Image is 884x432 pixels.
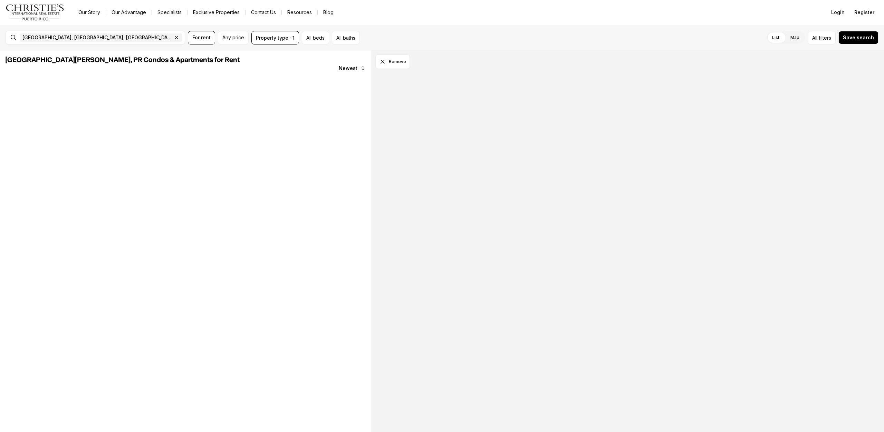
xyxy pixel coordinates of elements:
button: Dismiss drawing [375,54,410,69]
span: For rent [192,35,211,40]
span: All [812,34,817,41]
span: filters [819,34,831,41]
button: Save search [838,31,878,44]
a: Our Advantage [106,8,152,17]
span: Login [831,10,845,15]
a: Resources [282,8,317,17]
label: Map [785,31,805,44]
button: Allfilters [808,31,836,44]
button: Newest [335,61,370,75]
span: [GEOGRAPHIC_DATA], [GEOGRAPHIC_DATA], [GEOGRAPHIC_DATA] [22,35,172,40]
button: For rent [188,31,215,44]
a: Specialists [152,8,187,17]
label: List [767,31,785,44]
span: Any price [222,35,244,40]
a: Our Story [73,8,106,17]
button: All beds [302,31,329,44]
a: Blog [318,8,339,17]
span: Register [854,10,874,15]
a: Exclusive Properties [188,8,245,17]
button: Register [850,6,878,19]
button: Contact Us [246,8,281,17]
span: [GEOGRAPHIC_DATA][PERSON_NAME], PR Condos & Apartments for Rent [6,57,240,63]
button: Property type · 1 [251,31,299,44]
button: Login [827,6,849,19]
button: Any price [218,31,249,44]
button: All baths [332,31,360,44]
span: Save search [843,35,874,40]
span: Newest [339,66,357,71]
img: logo [6,4,65,21]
